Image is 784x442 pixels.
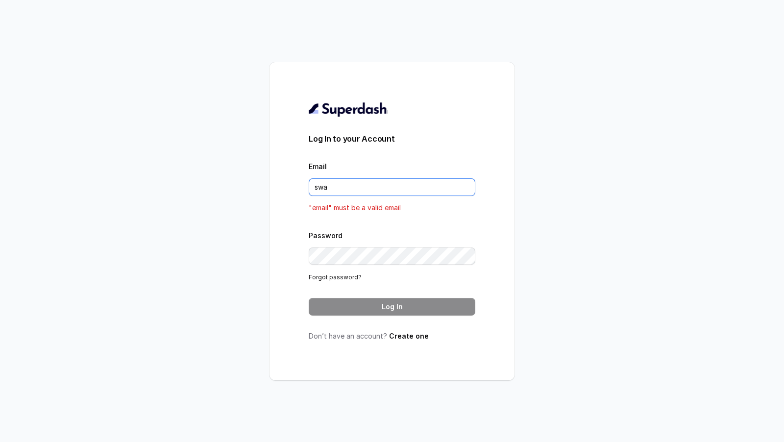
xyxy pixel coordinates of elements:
a: Create one [389,332,429,340]
label: Password [309,231,343,240]
p: "email" must be a valid email [309,202,475,214]
img: light.svg [309,101,388,117]
p: Don’t have an account? [309,331,475,341]
input: youremail@example.com [309,178,475,196]
h3: Log In to your Account [309,133,475,145]
label: Email [309,162,327,171]
button: Log In [309,298,475,316]
a: Forgot password? [309,273,362,281]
